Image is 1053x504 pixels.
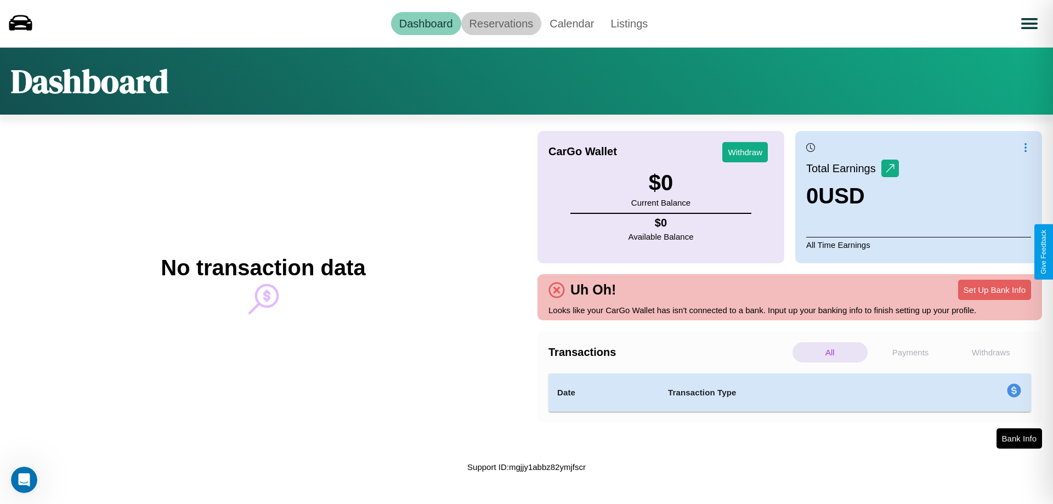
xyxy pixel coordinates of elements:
p: Payments [873,342,948,363]
a: Listings [602,12,656,35]
a: Calendar [541,12,602,35]
p: Total Earnings [806,158,881,178]
h4: CarGo Wallet [548,145,617,158]
h4: $ 0 [629,217,694,229]
h4: Transactions [548,346,790,359]
button: Withdraw [722,142,768,162]
button: Open menu [1014,8,1045,39]
p: Withdraws [953,342,1028,363]
h4: Transaction Type [668,386,917,399]
h4: Uh Oh! [565,282,621,298]
h3: 0 USD [806,184,899,208]
p: All Time Earnings [806,237,1031,252]
button: Bank Info [997,428,1042,449]
h4: Date [557,386,650,399]
div: Give Feedback [1040,230,1048,274]
a: Reservations [461,12,542,35]
iframe: Intercom live chat [11,467,37,493]
table: simple table [548,373,1031,412]
a: Dashboard [391,12,461,35]
p: Current Balance [631,195,690,210]
h1: Dashboard [11,59,168,104]
p: Available Balance [629,229,694,244]
p: Support ID: mgjjy1abbz82ymjfscr [467,460,586,474]
p: All [792,342,868,363]
h2: No transaction data [161,256,365,280]
p: Looks like your CarGo Wallet has isn't connected to a bank. Input up your banking info to finish ... [548,303,1031,318]
button: Set Up Bank Info [958,280,1031,300]
h3: $ 0 [631,171,690,195]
